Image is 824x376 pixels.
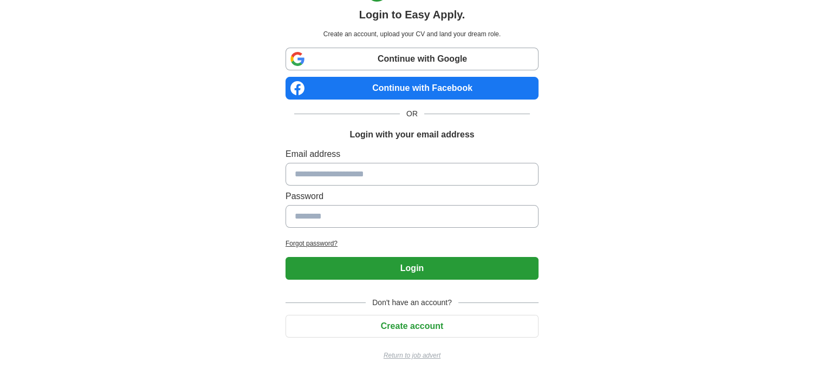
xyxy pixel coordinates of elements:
a: Create account [286,321,538,331]
button: Create account [286,315,538,338]
a: Return to job advert [286,351,538,360]
h1: Login to Easy Apply. [359,6,465,23]
a: Continue with Facebook [286,77,538,100]
p: Create an account, upload your CV and land your dream role. [288,29,536,39]
span: Don't have an account? [366,297,458,308]
button: Login [286,257,538,280]
h1: Login with your email address [349,128,474,141]
a: Continue with Google [286,48,538,70]
label: Email address [286,148,538,161]
label: Password [286,190,538,203]
span: OR [400,108,424,120]
a: Forgot password? [286,239,538,248]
